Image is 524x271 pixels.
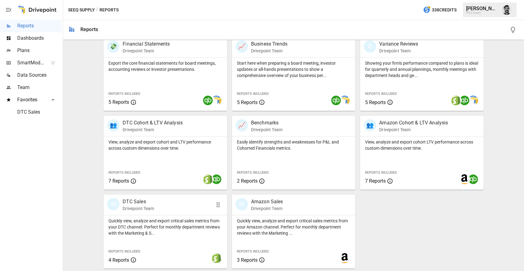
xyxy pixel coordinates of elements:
[108,249,140,253] span: Reports Included
[365,178,386,184] span: 7 Reports
[108,92,140,96] span: Reports Included
[236,40,248,53] div: 📈
[365,60,478,79] p: Showing your firm's performance compared to plans is ideal for quarterly and annual plannings, mo...
[498,1,515,18] button: Keenan Kelly
[107,119,120,131] div: 👥
[17,22,62,30] span: Reports
[17,84,62,91] span: Team
[379,48,418,54] p: Drivepoint Team
[451,95,461,105] img: shopify
[340,253,350,263] img: amazon
[460,174,469,184] img: amazon
[17,47,62,54] span: Plans
[460,95,469,105] img: quickbooks
[17,108,62,116] span: DTC Sales
[237,60,350,79] p: Start here when preparing a board meeting, investor updates or all-hands presentations to show a ...
[237,249,269,253] span: Reports Included
[203,174,213,184] img: shopify
[237,99,258,105] span: 5 Reports
[466,6,498,11] div: [PERSON_NAME]
[237,178,258,184] span: 2 Reports
[96,6,98,14] div: /
[17,59,44,67] span: SmartModel
[365,171,397,175] span: Reports Included
[108,257,129,263] span: 4 Reports
[365,139,478,151] p: View, analyze and export cohort LTV performance across custom dimensions over time.
[17,34,62,42] span: Dashboards
[251,198,283,205] p: Amazon Sales
[17,71,62,79] span: Data Sources
[237,139,350,151] p: Easily identify strengths and weaknesses for P&L and Cohorted Financials metrics.
[123,40,170,48] p: Financial Statements
[108,178,129,184] span: 7 Reports
[123,127,183,133] p: Drivepoint Team
[237,92,269,96] span: Reports Included
[80,26,98,32] div: Reports
[237,171,269,175] span: Reports Included
[212,253,221,263] img: shopify
[420,4,459,16] button: 338Credits
[364,40,376,53] div: 🗓
[502,5,512,15] img: Keenan Kelly
[364,119,376,131] div: 👥
[108,99,129,105] span: 5 Reports
[468,174,478,184] img: quickbooks
[123,119,183,127] p: DTC Cohort & LTV Analysis
[44,58,48,66] span: ™
[331,95,341,105] img: quickbooks
[365,99,386,105] span: 5 Reports
[379,119,448,127] p: Amazon Cohort & LTV Analysis
[212,174,221,184] img: quickbooks
[237,218,350,236] p: Quickly view, analyze and export critical sales metrics from your Amazon channel. Perfect for mon...
[237,257,258,263] span: 3 Reports
[432,6,457,14] span: 338 Credits
[123,198,154,205] p: DTC Sales
[108,218,222,236] p: Quickly view, analyze and export critical sales metrics from your DTC channel. Perfect for monthl...
[108,60,222,72] p: Export the core financial statements for board meetings, accounting reviews or investor presentat...
[251,205,283,212] p: Drivepoint Team
[108,139,222,151] p: View, analyze and export cohort and LTV performance across custom dimensions over time.
[68,6,95,14] button: SEEQ Supply
[340,95,350,105] img: smart model
[468,95,478,105] img: smart model
[251,40,287,48] p: Business Trends
[236,198,248,210] div: 🛍
[108,171,140,175] span: Reports Included
[123,205,154,212] p: Drivepoint Team
[379,127,448,133] p: Drivepoint Team
[466,11,498,14] div: SEEQ Supply
[236,119,248,131] div: 📈
[17,96,44,103] span: Favorites
[212,95,221,105] img: smart model
[123,48,170,54] p: Drivepoint Team
[203,95,213,105] img: quickbooks
[251,119,282,127] p: Benchmarks
[365,92,397,96] span: Reports Included
[107,198,120,210] div: 🛍
[107,40,120,53] div: 💸
[251,127,282,133] p: Drivepoint Team
[379,40,418,48] p: Variance Reviews
[251,48,287,54] p: Drivepoint Team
